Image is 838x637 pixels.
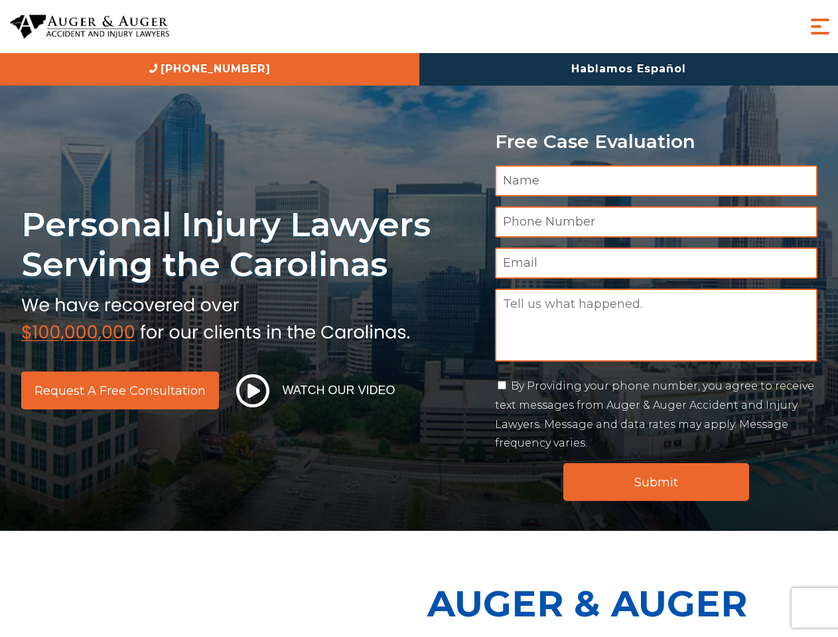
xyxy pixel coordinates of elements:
[495,248,817,279] input: Email
[21,204,479,285] h1: Personal Injury Lawyers Serving the Carolinas
[35,385,206,397] span: Request a Free Consultation
[495,131,817,152] p: Free Case Evaluation
[495,165,817,196] input: Name
[232,374,399,408] button: Watch Our Video
[807,13,833,40] button: Menu
[21,372,219,409] a: Request a Free Consultation
[495,380,814,449] label: By Providing your phone number, you agree to receive text messages from Auger & Auger Accident an...
[10,15,169,39] img: Auger & Auger Accident and Injury Lawyers Logo
[495,206,817,238] input: Phone Number
[21,291,410,342] img: sub text
[563,463,749,501] input: Submit
[427,571,831,636] p: Auger & Auger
